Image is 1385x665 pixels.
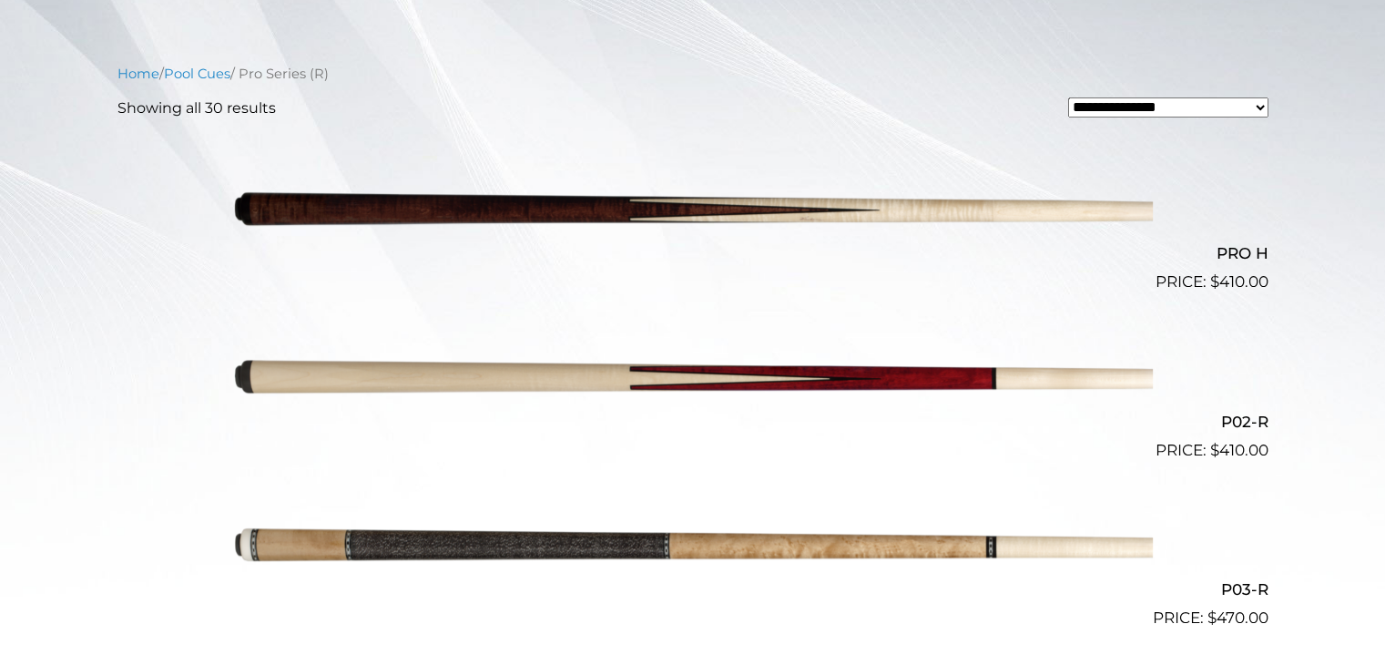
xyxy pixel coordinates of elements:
bdi: 410.00 [1210,272,1268,291]
a: Pool Cues [164,66,230,82]
a: PRO H $410.00 [117,134,1268,294]
img: P02-R [233,302,1153,455]
span: $ [1207,609,1217,627]
h2: P03-R [117,573,1268,607]
p: Showing all 30 results [117,97,276,119]
a: P02-R $410.00 [117,302,1268,462]
a: Home [117,66,159,82]
select: Shop order [1068,97,1268,118]
img: P03-R [233,470,1153,623]
bdi: 410.00 [1210,441,1268,459]
img: PRO H [233,134,1153,287]
span: $ [1210,272,1219,291]
h2: P02-R [117,404,1268,438]
nav: Breadcrumb [117,64,1268,84]
a: P03-R $470.00 [117,470,1268,630]
bdi: 470.00 [1207,609,1268,627]
span: $ [1210,441,1219,459]
h2: PRO H [117,237,1268,271]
